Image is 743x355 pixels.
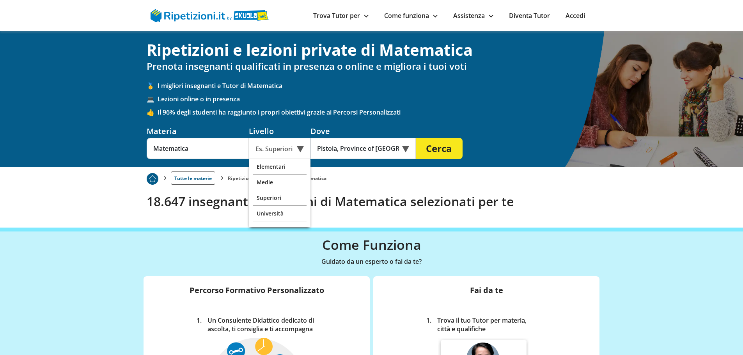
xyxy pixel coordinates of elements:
[158,81,597,90] span: I migliori insegnanti e Tutor di Matematica
[416,138,463,159] button: Cerca
[205,316,320,333] div: Un Consulente Didattico dedicato di ascolta, ti consiglia e ti accompagna
[147,108,158,117] span: 👍
[147,237,597,253] h3: Come Funziona
[228,175,326,182] li: Ripetizioni e lezioni private di Matematica
[147,194,597,209] h2: 18.647 insegnanti per lezioni di Matematica selezionati per te
[249,126,310,136] div: Livello
[147,138,249,159] input: Es. Matematica
[150,286,364,307] h4: Percorso Formativo Personalizzato
[151,9,269,22] img: logo Skuola.net | Ripetizioni.it
[158,95,597,103] span: Lezioni online o in presenza
[379,286,593,307] h4: Fai da te
[147,61,597,72] h2: Prenota insegnanti qualificati in presenza o online e migliora i tuoi voti
[151,11,269,19] a: logo Skuola.net | Ripetizioni.it
[509,11,550,20] a: Diventa Tutor
[384,11,438,20] a: Come funziona
[566,11,585,20] a: Accedi
[147,95,158,103] span: 💻
[147,256,597,267] p: Guidato da un esperto o fai da te?
[147,167,597,185] nav: breadcrumb d-none d-tablet-block
[253,190,307,206] div: Superiori
[253,159,307,175] div: Elementari
[249,138,310,159] div: Es. Superiori
[310,126,416,136] div: Dove
[147,173,158,185] img: Piu prenotato
[171,171,215,185] a: Tutte le materie
[434,316,544,333] div: Trova il tuo Tutor per materia, città e qualifiche
[310,138,405,159] input: Es. Indirizzo o CAP
[194,316,205,333] div: 1.
[424,316,434,333] div: 1.
[147,126,249,136] div: Materia
[158,108,597,117] span: Il 96% degli studenti ha raggiunto i propri obiettivi grazie ai Percorsi Personalizzati
[147,41,597,59] h1: Ripetizioni e lezioni private di Matematica
[253,175,307,190] div: Medie
[253,206,307,221] div: Università
[453,11,493,20] a: Assistenza
[313,11,369,20] a: Trova Tutor per
[147,81,158,90] span: 🥇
